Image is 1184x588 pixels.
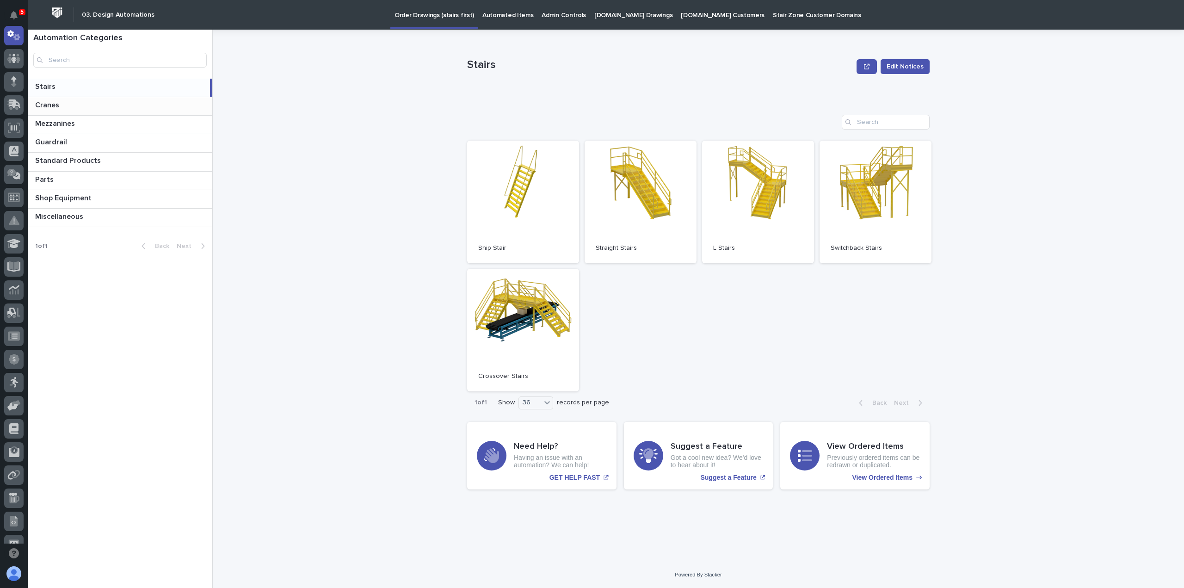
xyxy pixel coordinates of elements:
p: 1 of 1 [467,391,494,414]
p: View Ordered Items [852,474,913,482]
h1: Automation Categories [33,33,207,43]
div: 📖 [9,118,17,125]
span: Help Docs [18,117,50,126]
input: Search [842,115,930,130]
p: Stairs [35,80,57,91]
p: Suggest a Feature [700,474,756,482]
a: Standard ProductsStandard Products [28,153,212,171]
a: Powered byPylon [65,171,112,178]
h3: View Ordered Items [827,442,920,452]
span: Next [177,243,197,249]
button: Edit Notices [881,59,930,74]
p: Having an issue with an automation? We can help! [514,454,607,470]
span: Next [894,400,914,406]
p: Crossover Stairs [478,372,568,380]
a: L Stairs [702,141,814,263]
div: We're offline, we will be back soon! [31,152,129,160]
h3: Suggest a Feature [671,442,764,452]
span: Pylon [92,171,112,178]
a: PartsParts [28,172,212,190]
span: Back [867,400,887,406]
input: Search [33,53,207,68]
p: How can we help? [9,51,168,66]
span: Back [149,243,169,249]
p: Parts [35,173,55,184]
p: Standard Products [35,155,103,165]
button: Start new chat [157,146,168,157]
p: Welcome 👋 [9,37,168,51]
h2: 03. Design Automations [82,11,154,19]
span: Edit Notices [887,62,924,71]
button: Back [851,399,890,407]
a: StairsStairs [28,79,212,97]
div: 36 [519,398,541,408]
a: Suggest a Feature [624,422,773,489]
div: 🔗 [58,118,65,125]
p: Miscellaneous [35,210,85,221]
h3: Need Help? [514,442,607,452]
a: 📖Help Docs [6,113,54,130]
img: Stacker [9,9,28,27]
a: MiscellaneousMiscellaneous [28,209,212,227]
button: Open support chat [4,544,24,563]
a: Straight Stairs [585,141,697,263]
p: Ship Stair [478,244,568,252]
div: Notifications5 [12,11,24,26]
a: CranesCranes [28,97,212,116]
a: Switchback Stairs [820,141,931,263]
a: MezzaninesMezzanines [28,116,212,134]
p: 1 of 1 [28,235,55,258]
p: Stairs [467,58,853,72]
a: 🔗Onboarding Call [54,113,122,130]
p: Show [498,399,515,407]
p: Cranes [35,99,61,110]
button: users-avatar [4,564,24,583]
a: Powered By Stacker [675,572,721,577]
span: Onboarding Call [67,117,118,126]
p: Previously ordered items can be redrawn or duplicated. [827,454,920,470]
div: Start new chat [31,143,152,152]
p: Straight Stairs [596,244,685,252]
p: Shop Equipment [35,192,93,203]
button: Next [890,399,930,407]
a: Crossover Stairs [467,269,579,391]
p: L Stairs [713,244,803,252]
button: Notifications [4,6,24,25]
p: 5 [20,9,24,15]
img: 1736555164131-43832dd5-751b-4058-ba23-39d91318e5a0 [9,143,26,160]
a: Ship Stair [467,141,579,263]
p: GET HELP FAST [549,474,600,482]
a: GET HELP FAST [467,422,617,489]
p: Switchback Stairs [831,244,920,252]
button: Back [134,242,173,250]
a: View Ordered Items [780,422,930,489]
p: records per page [557,399,609,407]
p: Mezzanines [35,118,77,128]
p: Guardrail [35,136,69,147]
img: Workspace Logo [49,4,66,21]
a: Shop EquipmentShop Equipment [28,190,212,209]
button: Next [173,242,212,250]
a: GuardrailGuardrail [28,134,212,153]
p: Got a cool new idea? We'd love to hear about it! [671,454,764,470]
